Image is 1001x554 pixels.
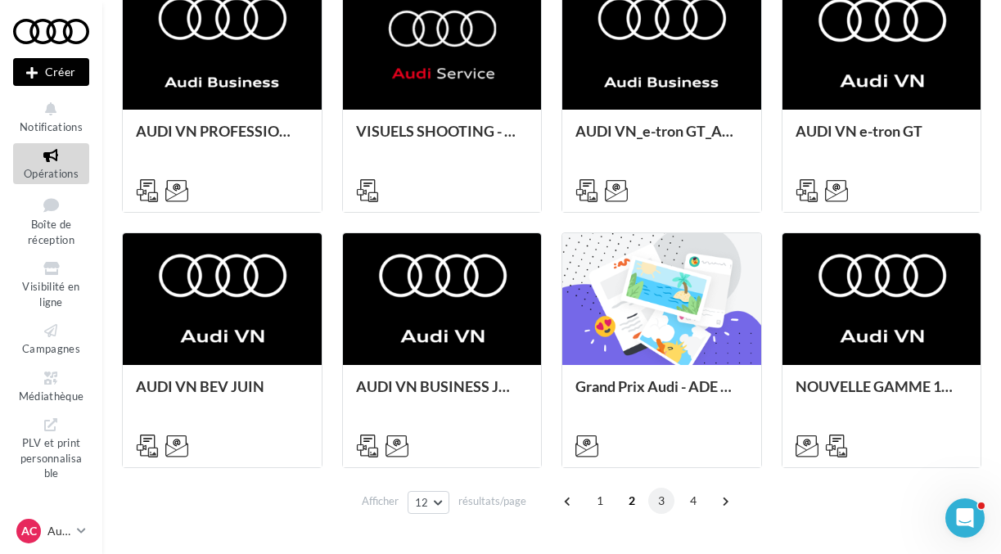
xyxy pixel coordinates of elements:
div: AUDI VN e-tron GT [796,123,968,155]
span: 3 [648,488,674,514]
span: Afficher [362,493,399,509]
span: Opérations [24,167,79,180]
div: AUDI VN PROFESSIONNELS TRANSPORT DE PERSONNES AUDI BUSINESS [136,123,309,155]
span: PLV et print personnalisable [20,433,83,480]
span: 4 [680,488,706,514]
a: AC Audi CHAMBOURCY [13,516,89,547]
span: résultats/page [458,493,526,509]
span: Visibilité en ligne [22,280,79,309]
span: 2 [619,488,645,514]
span: Boîte de réception [28,218,74,246]
div: Nouvelle campagne [13,58,89,86]
iframe: Intercom live chat [945,498,985,538]
a: Boîte de réception [13,191,89,250]
span: Campagnes [22,342,80,355]
a: Campagnes [13,318,89,358]
div: AUDI VN BEV JUIN [136,378,309,411]
div: AUDI VN_e-tron GT_AUDI BUSINESS [575,123,748,155]
div: VISUELS SHOOTING - AUDI SERVICE [356,123,529,155]
p: Audi CHAMBOURCY [47,523,70,539]
button: Notifications [13,97,89,137]
div: AUDI VN BUSINESS JUIN VN JPO [356,378,529,411]
div: NOUVELLE GAMME 100% ÉLECTRIQUE [796,378,968,411]
span: AC [21,523,37,539]
a: Médiathèque [13,366,89,406]
span: Notifications [20,120,83,133]
div: Grand Prix Audi - ADE 2025 [575,378,748,411]
a: Opérations [13,143,89,183]
button: 12 [408,491,449,514]
span: 1 [587,488,613,514]
a: Visibilité en ligne [13,256,89,312]
span: Médiathèque [19,390,84,403]
button: Créer [13,58,89,86]
a: PLV et print personnalisable [13,412,89,484]
span: 12 [415,496,429,509]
